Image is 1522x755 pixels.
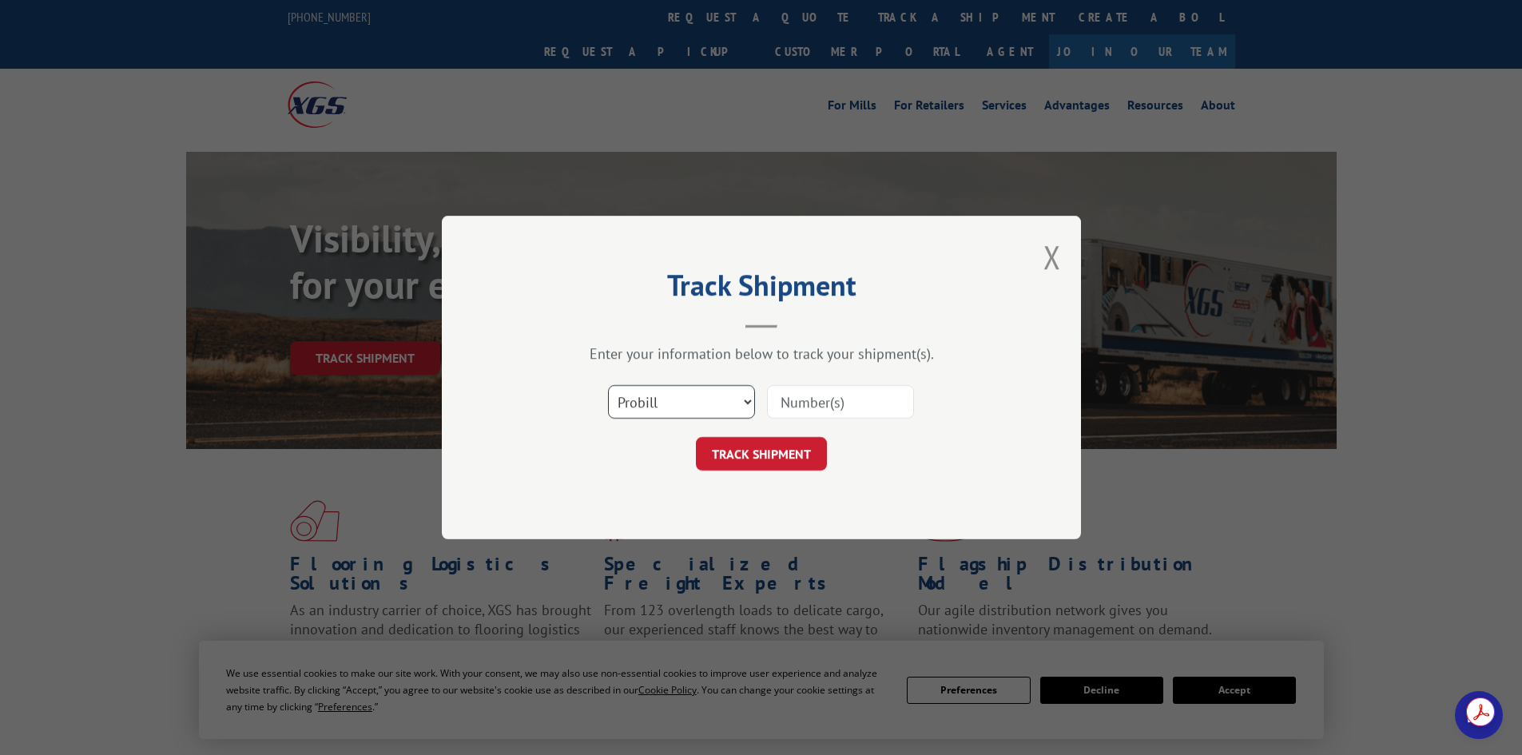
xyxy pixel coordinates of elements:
button: Close modal [1043,236,1061,278]
button: TRACK SHIPMENT [696,437,827,471]
div: Open chat [1455,691,1503,739]
input: Number(s) [767,385,914,419]
div: Enter your information below to track your shipment(s). [522,344,1001,363]
h2: Track Shipment [522,274,1001,304]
